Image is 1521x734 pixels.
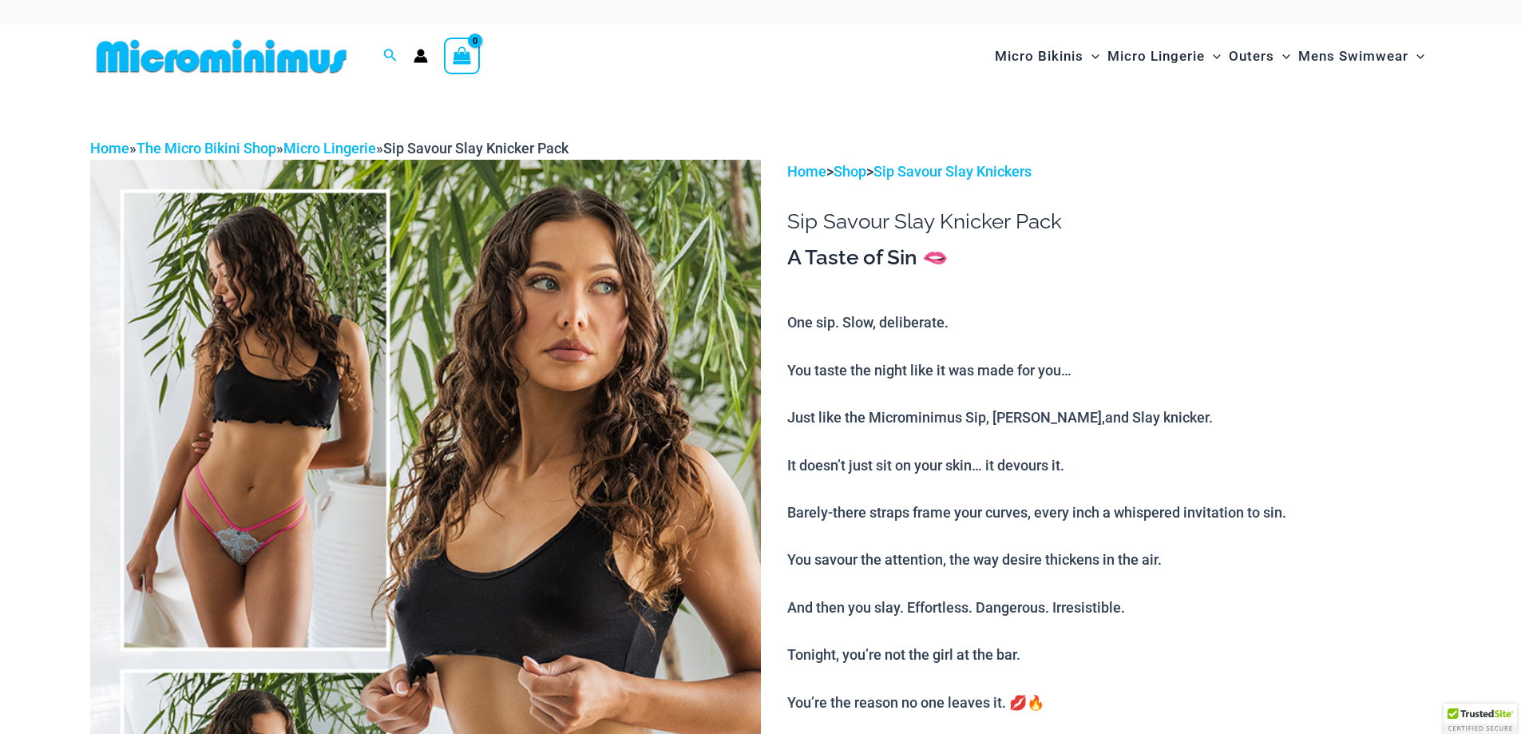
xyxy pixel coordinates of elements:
[90,140,129,157] a: Home
[988,30,1432,83] nav: Site Navigation
[787,160,1431,184] p: > >
[1274,36,1290,77] span: Menu Toggle
[787,209,1431,234] h1: Sip Savour Slay Knicker Pack
[873,163,1032,180] a: Sip Savour Slay Knickers
[383,140,568,157] span: Sip Savour Slay Knicker Pack
[834,163,866,180] a: Shop
[414,49,428,63] a: Account icon link
[1205,36,1221,77] span: Menu Toggle
[90,140,568,157] span: » » »
[90,38,353,74] img: MM SHOP LOGO FLAT
[1298,36,1408,77] span: Mens Swimwear
[787,163,826,180] a: Home
[1083,36,1099,77] span: Menu Toggle
[1107,36,1205,77] span: Micro Lingerie
[444,38,481,74] a: View Shopping Cart, empty
[1408,36,1424,77] span: Menu Toggle
[1225,32,1294,81] a: OutersMenu ToggleMenu Toggle
[137,140,276,157] a: The Micro Bikini Shop
[1229,36,1274,77] span: Outers
[787,244,1431,272] h3: A Taste of Sin 🫦
[283,140,376,157] a: Micro Lingerie
[1103,32,1225,81] a: Micro LingerieMenu ToggleMenu Toggle
[991,32,1103,81] a: Micro BikinisMenu ToggleMenu Toggle
[787,311,1431,714] p: One sip. Slow, deliberate. You taste the night like it was made for you… Just like the Microminim...
[1294,32,1428,81] a: Mens SwimwearMenu ToggleMenu Toggle
[1444,704,1517,734] div: TrustedSite Certified
[383,46,398,66] a: Search icon link
[995,36,1083,77] span: Micro Bikinis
